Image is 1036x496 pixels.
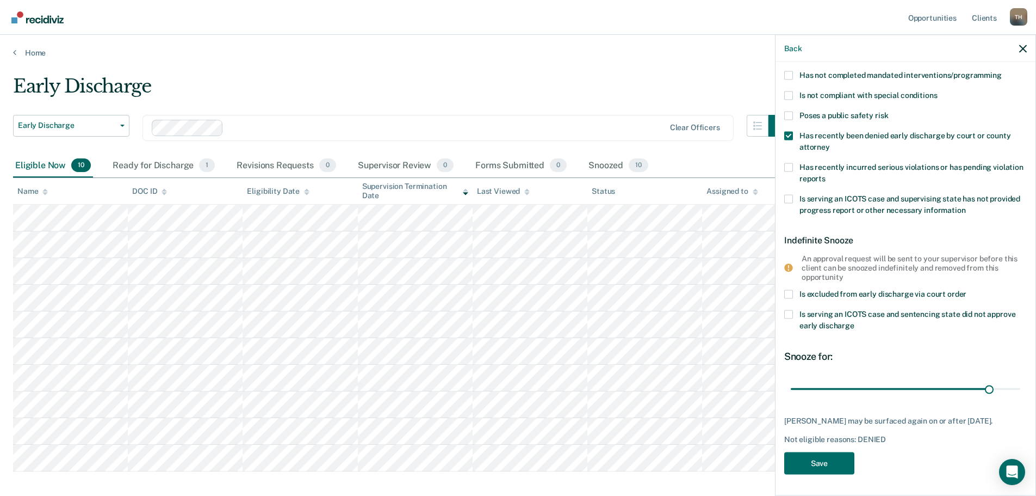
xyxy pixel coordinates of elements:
[799,162,1023,182] span: Has recently incurred serious violations or has pending violation reports
[110,154,217,178] div: Ready for Discharge
[784,351,1027,363] div: Snooze for:
[784,452,854,475] button: Save
[13,75,790,106] div: Early Discharge
[71,158,91,173] span: 10
[799,194,1020,214] span: Is serving an ICOTS case and supervising state has not provided progress report or other necessar...
[247,187,309,196] div: Eligibility Date
[550,158,567,173] span: 0
[799,131,1011,151] span: Has recently been denied early discharge by court or county attorney
[586,154,650,178] div: Snoozed
[799,310,1015,330] span: Is serving an ICOTS case and sentencing state did not approve early discharge
[11,11,64,23] img: Recidiviz
[234,154,338,178] div: Revisions Requests
[199,158,215,173] span: 1
[784,416,1027,425] div: [PERSON_NAME] may be surfaced again on or after [DATE].
[629,158,648,173] span: 10
[362,182,468,200] div: Supervision Termination Date
[592,187,615,196] div: Status
[477,187,530,196] div: Last Viewed
[132,187,167,196] div: DOC ID
[670,123,720,132] div: Clear officers
[799,290,966,298] span: Is excluded from early discharge via court order
[784,226,1027,254] div: Indefinite Snooze
[1010,8,1027,26] div: T H
[356,154,456,178] div: Supervisor Review
[784,434,1027,444] div: Not eligible reasons: DENIED
[17,187,48,196] div: Name
[13,48,1023,58] a: Home
[18,121,116,130] span: Early Discharge
[802,254,1018,281] div: An approval request will be sent to your supervisor before this client can be snoozed indefinitel...
[437,158,454,173] span: 0
[706,187,758,196] div: Assigned to
[999,459,1025,485] div: Open Intercom Messenger
[13,154,93,178] div: Eligible Now
[784,44,802,53] button: Back
[799,70,1002,79] span: Has not completed mandated interventions/programming
[473,154,569,178] div: Forms Submitted
[799,111,888,119] span: Poses a public safety risk
[319,158,336,173] span: 0
[799,90,937,99] span: Is not compliant with special conditions
[1010,8,1027,26] button: Profile dropdown button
